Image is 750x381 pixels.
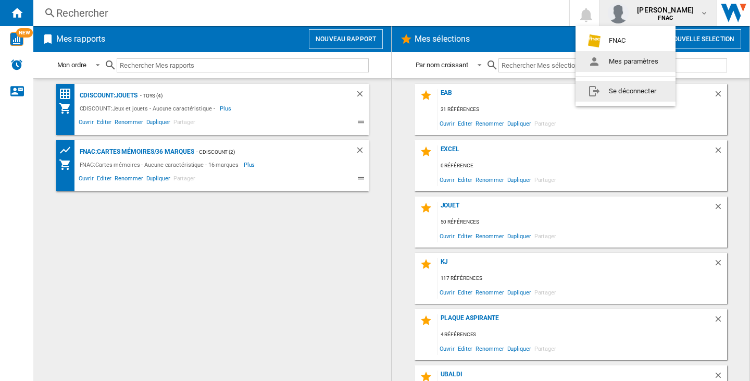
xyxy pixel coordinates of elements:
button: Mes paramètres [576,51,676,72]
button: Se déconnecter [576,81,676,102]
button: FNAC [576,30,676,51]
